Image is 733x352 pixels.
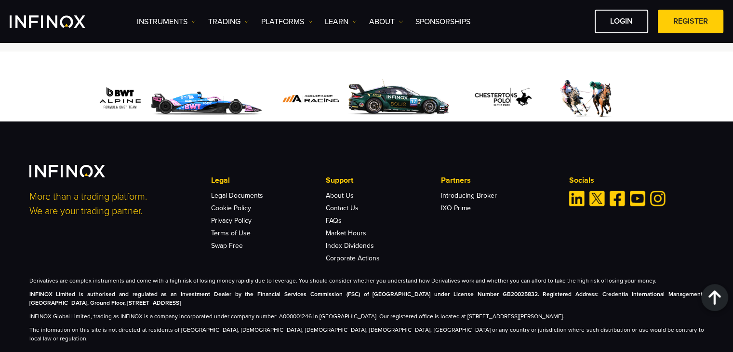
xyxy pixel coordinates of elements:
[211,242,243,250] a: Swap Free
[589,191,605,206] a: Twitter
[29,276,704,285] p: Derivatives are complex instruments and come with a high risk of losing money rapidly due to leve...
[10,15,108,28] a: INFINOX Logo
[630,191,645,206] a: Youtube
[211,229,251,237] a: Terms of Use
[29,312,704,321] p: INFINOX Global Limited, trading as INFINOX is a company incorporated under company number: A00000...
[658,10,723,33] a: REGISTER
[29,291,704,306] strong: INFINOX Limited is authorised and regulated as an Investment Dealer by the Financial Services Com...
[211,175,326,186] p: Legal
[208,16,249,27] a: TRADING
[441,191,497,200] a: Introducing Broker
[326,175,440,186] p: Support
[137,16,196,27] a: Instruments
[326,229,366,237] a: Market Hours
[211,217,252,225] a: Privacy Policy
[441,175,556,186] p: Partners
[569,191,585,206] a: Linkedin
[441,204,471,212] a: IXO Prime
[325,16,357,27] a: Learn
[211,191,263,200] a: Legal Documents
[29,190,198,218] p: More than a trading platform. We are your trading partner.
[261,16,313,27] a: PLATFORMS
[326,217,342,225] a: FAQs
[326,204,359,212] a: Contact Us
[595,10,648,33] a: LOGIN
[569,175,704,186] p: Socials
[211,204,251,212] a: Cookie Policy
[610,191,625,206] a: Facebook
[326,242,374,250] a: Index Dividends
[650,191,666,206] a: Instagram
[415,16,470,27] a: SPONSORSHIPS
[29,325,704,343] p: The information on this site is not directed at residents of [GEOGRAPHIC_DATA], [DEMOGRAPHIC_DATA...
[326,254,380,262] a: Corporate Actions
[369,16,403,27] a: ABOUT
[326,191,354,200] a: About Us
